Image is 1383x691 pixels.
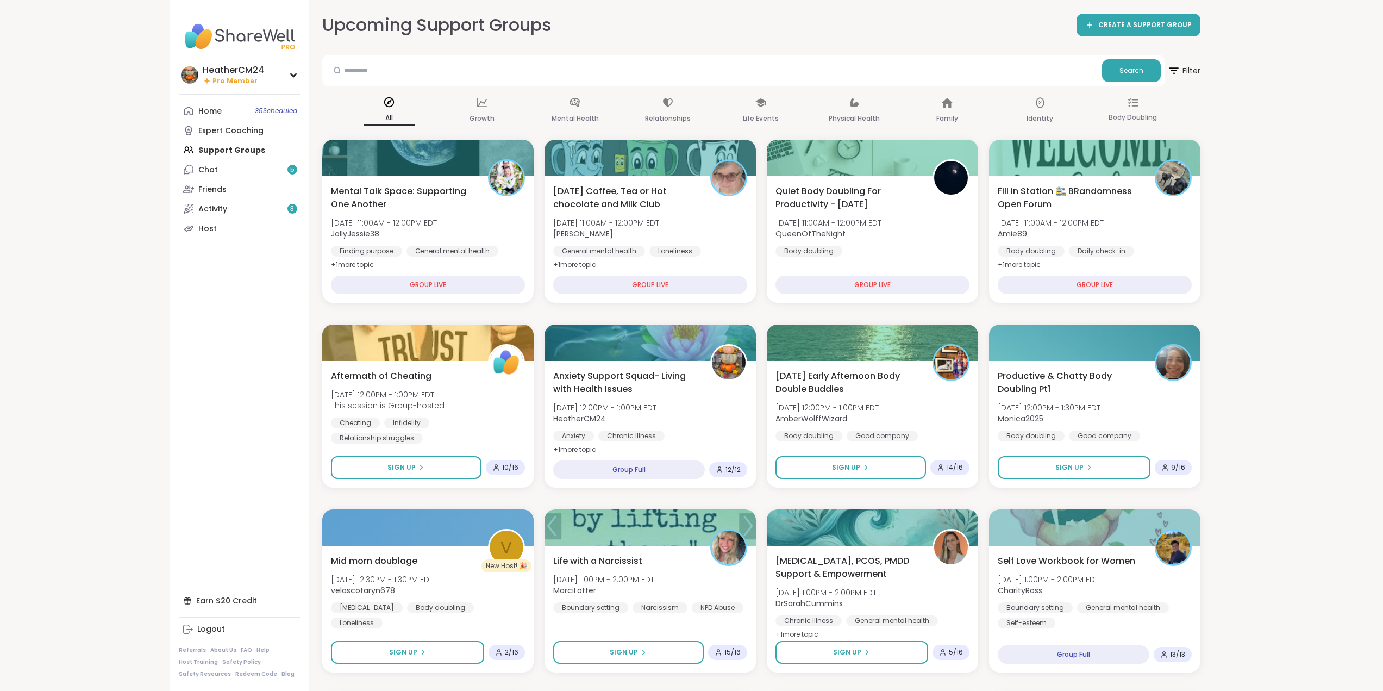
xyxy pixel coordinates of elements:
[331,389,445,400] span: [DATE] 12:00PM - 1:00PM EDT
[179,658,218,666] a: Host Training
[198,204,227,215] div: Activity
[775,413,847,424] b: AmberWolffWizard
[1069,246,1134,257] div: Daily check-in
[331,433,423,444] div: Relationship struggles
[553,574,654,585] span: [DATE] 1:00PM - 2:00PM EDT
[712,531,746,564] img: MarciLotter
[1077,602,1169,613] div: General mental health
[1055,463,1084,472] span: Sign Up
[235,670,277,678] a: Redeem Code
[998,276,1192,294] div: GROUP LIVE
[649,246,701,257] div: Loneliness
[1156,531,1190,564] img: CharityRoss
[255,107,297,115] span: 35 Scheduled
[331,400,445,411] span: This session is Group-hosted
[290,165,295,175] span: 5
[331,217,437,228] span: [DATE] 11:00AM - 12:00PM EDT
[331,555,417,568] span: Mid morn doublage
[724,648,741,657] span: 15 / 16
[998,228,1027,239] b: Amie89
[407,602,474,613] div: Body doubling
[553,402,656,413] span: [DATE] 12:00PM - 1:00PM EDT
[936,112,958,125] p: Family
[179,179,300,199] a: Friends
[198,106,222,117] div: Home
[775,402,879,413] span: [DATE] 12:00PM - 1:00PM EDT
[553,370,698,396] span: Anxiety Support Squad- Living with Health Issues
[846,615,938,626] div: General mental health
[775,185,921,211] span: Quiet Body Doubling For Productivity - [DATE]
[553,460,705,479] div: Group Full
[322,13,552,38] h2: Upcoming Support Groups
[1156,161,1190,195] img: Amie89
[222,658,261,666] a: Safety Policy
[331,418,380,428] div: Cheating
[1069,431,1140,441] div: Good company
[552,112,599,125] p: Mental Health
[179,17,300,55] img: ShareWell Nav Logo
[1167,55,1200,86] button: Filter
[553,641,704,664] button: Sign Up
[256,646,270,654] a: Help
[331,370,431,383] span: Aftermath of Cheating
[179,160,300,179] a: Chat5
[553,217,659,228] span: [DATE] 11:00AM - 12:00PM EDT
[775,246,842,257] div: Body doubling
[998,413,1043,424] b: Monica2025
[331,276,525,294] div: GROUP LIVE
[998,402,1100,413] span: [DATE] 12:00PM - 1:30PM EDT
[281,670,295,678] a: Blog
[998,185,1143,211] span: Fill in Station 🚉 BRandomness Open Forum
[934,161,968,195] img: QueenOfTheNight
[645,112,691,125] p: Relationships
[775,217,881,228] span: [DATE] 11:00AM - 12:00PM EDT
[384,418,429,428] div: Infidelity
[331,618,383,628] div: Loneliness
[179,620,300,639] a: Logout
[331,641,484,664] button: Sign Up
[947,463,963,472] span: 14 / 16
[179,219,300,238] a: Host
[998,602,1073,613] div: Boundary setting
[998,456,1150,479] button: Sign Up
[775,587,877,598] span: [DATE] 1:00PM - 2:00PM EDT
[633,602,687,613] div: Narcissism
[387,463,416,472] span: Sign Up
[775,456,926,479] button: Sign Up
[505,648,518,657] span: 2 / 16
[470,112,495,125] p: Growth
[331,602,403,613] div: [MEDICAL_DATA]
[331,585,395,596] b: velascotaryn678
[198,223,217,234] div: Host
[833,648,861,657] span: Sign Up
[331,246,402,257] div: Finding purpose
[775,555,921,581] span: [MEDICAL_DATA], PCOS, PMDD Support & Empowerment
[775,598,843,609] b: DrSarahCummins
[949,648,963,657] span: 5 / 16
[500,535,512,561] span: v
[712,346,746,379] img: HeatherCM24
[553,185,698,211] span: [DATE] Coffee, Tea or Hot chocolate and Milk Club
[179,121,300,140] a: Expert Coaching
[934,531,968,564] img: DrSarahCummins
[598,431,665,441] div: Chronic Illness
[1171,463,1185,472] span: 9 / 16
[1027,112,1053,125] p: Identity
[490,161,523,195] img: JollyJessie38
[198,184,227,195] div: Friends
[1098,21,1192,30] span: CREATE A SUPPORT GROUP
[1167,58,1200,84] span: Filter
[406,246,498,257] div: General mental health
[998,585,1042,596] b: CharityRoss
[775,228,846,239] b: QueenOfTheNight
[610,648,638,657] span: Sign Up
[179,591,300,611] div: Earn $20 Credit
[998,645,1149,664] div: Group Full
[198,165,218,176] div: Chat
[553,228,613,239] b: [PERSON_NAME]
[553,431,594,441] div: Anxiety
[179,101,300,121] a: Home35Scheduled
[998,431,1065,441] div: Body doubling
[1102,59,1161,82] button: Search
[203,64,264,76] div: HeatherCM24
